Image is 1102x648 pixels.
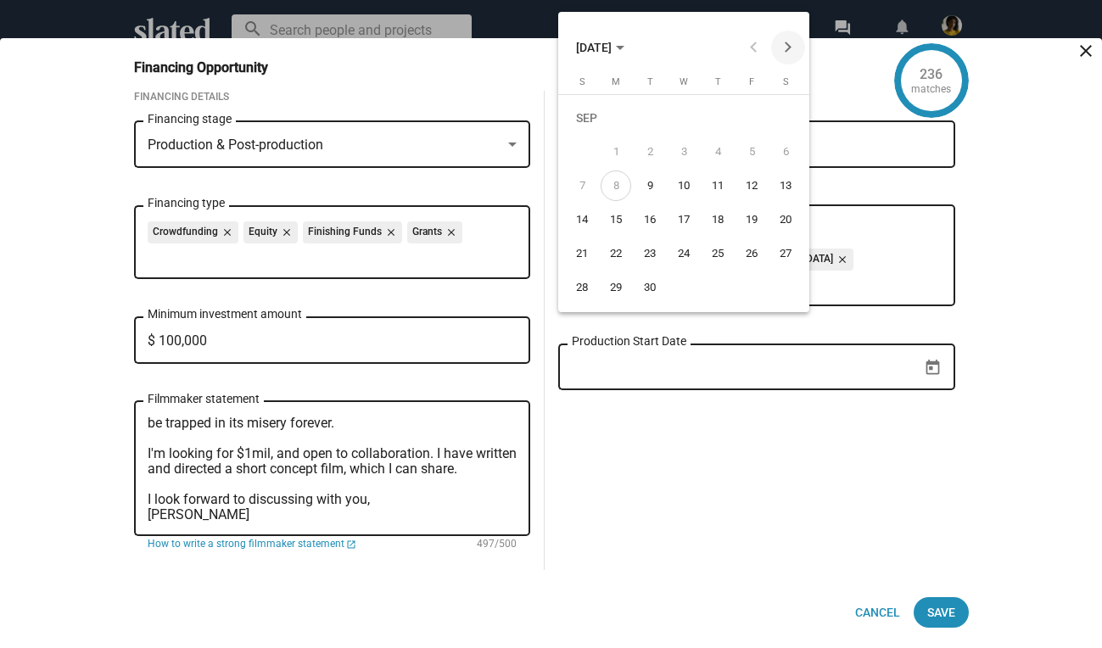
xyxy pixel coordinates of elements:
[635,137,665,167] div: 2
[702,238,733,269] div: 25
[735,203,769,237] button: September 19, 2025
[769,237,803,271] button: September 27, 2025
[701,135,735,169] button: September 4, 2025
[567,170,597,201] div: 7
[701,203,735,237] button: September 18, 2025
[737,31,771,64] button: Previous month
[612,76,620,87] span: M
[701,169,735,203] button: September 11, 2025
[579,76,585,87] span: S
[601,272,631,303] div: 29
[769,135,803,169] button: September 6, 2025
[565,101,803,135] td: SEP
[715,76,721,87] span: T
[601,170,631,201] div: 8
[770,170,801,201] div: 13
[633,237,667,271] button: September 23, 2025
[633,271,667,304] button: September 30, 2025
[668,238,699,269] div: 24
[635,204,665,235] div: 16
[736,170,767,201] div: 12
[735,237,769,271] button: September 26, 2025
[633,203,667,237] button: September 16, 2025
[771,31,805,64] button: Next month
[667,203,701,237] button: September 17, 2025
[736,204,767,235] div: 19
[770,204,801,235] div: 20
[599,169,633,203] button: September 8, 2025
[635,238,665,269] div: 23
[635,272,665,303] div: 30
[635,170,665,201] div: 9
[770,238,801,269] div: 27
[601,238,631,269] div: 22
[668,137,699,167] div: 3
[599,237,633,271] button: September 22, 2025
[567,272,597,303] div: 28
[599,135,633,169] button: September 1, 2025
[576,41,612,54] span: [DATE]
[565,169,599,203] button: September 7, 2025
[783,76,789,87] span: S
[565,203,599,237] button: September 14, 2025
[770,137,801,167] div: 6
[601,137,631,167] div: 1
[668,204,699,235] div: 17
[562,31,638,64] button: Choose month and year
[633,135,667,169] button: September 2, 2025
[702,170,733,201] div: 11
[769,169,803,203] button: September 13, 2025
[735,169,769,203] button: September 12, 2025
[668,170,699,201] div: 10
[599,271,633,304] button: September 29, 2025
[565,271,599,304] button: September 28, 2025
[667,237,701,271] button: September 24, 2025
[735,135,769,169] button: September 5, 2025
[702,137,733,167] div: 4
[565,237,599,271] button: September 21, 2025
[567,238,597,269] div: 21
[633,169,667,203] button: September 9, 2025
[680,76,688,87] span: W
[749,76,754,87] span: F
[702,204,733,235] div: 18
[667,169,701,203] button: September 10, 2025
[567,204,597,235] div: 14
[667,135,701,169] button: September 3, 2025
[601,204,631,235] div: 15
[599,203,633,237] button: September 15, 2025
[736,137,767,167] div: 5
[647,76,653,87] span: T
[701,237,735,271] button: September 25, 2025
[736,238,767,269] div: 26
[769,203,803,237] button: September 20, 2025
